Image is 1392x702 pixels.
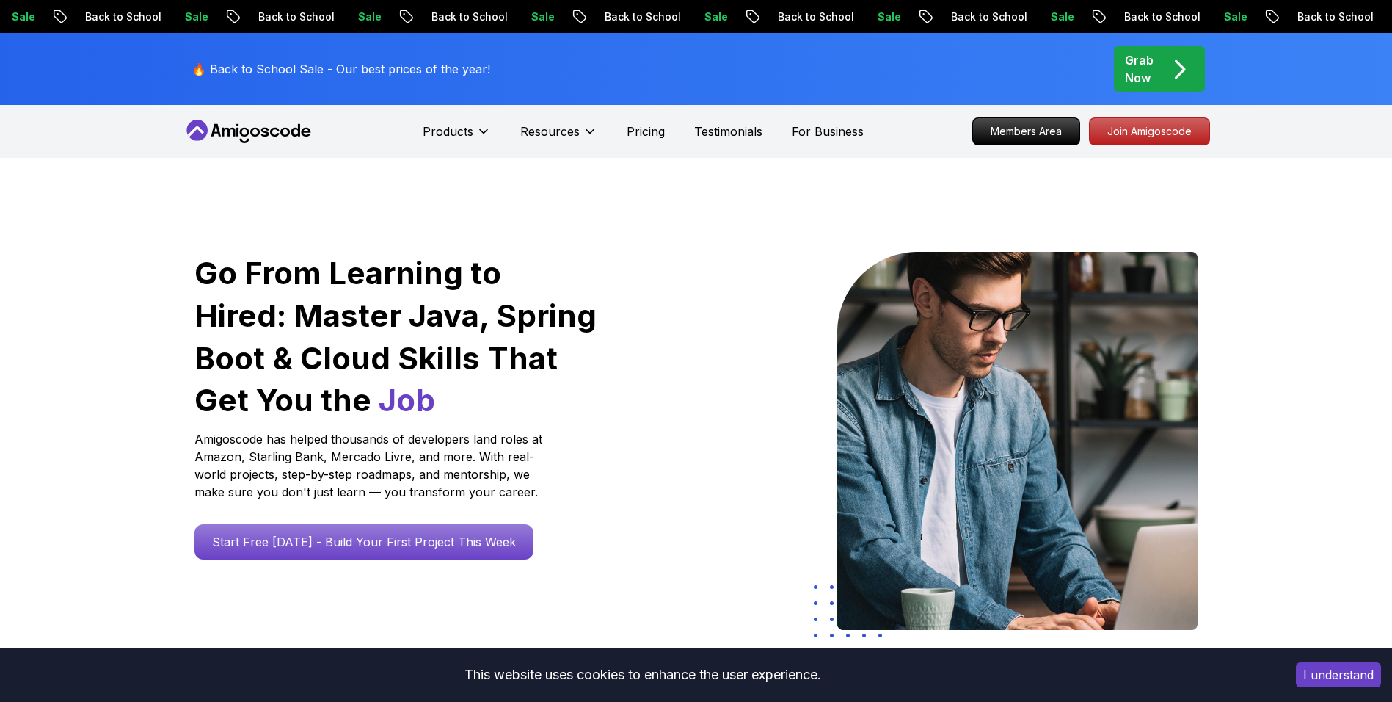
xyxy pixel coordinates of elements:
[1125,51,1154,87] p: Grab Now
[194,524,533,560] a: Start Free [DATE] - Build Your First Project This Week
[694,123,762,140] a: Testimonials
[237,10,337,24] p: Back to School
[423,123,473,140] p: Products
[423,123,491,152] button: Products
[11,659,1274,691] div: This website uses cookies to enhance the user experience.
[972,117,1080,145] a: Members Area
[583,10,683,24] p: Back to School
[973,118,1079,145] p: Members Area
[792,123,864,140] a: For Business
[194,430,547,501] p: Amigoscode has helped thousands of developers land roles at Amazon, Starling Bank, Mercado Livre,...
[627,123,665,140] a: Pricing
[194,252,599,421] h1: Go From Learning to Hired: Master Java, Spring Boot & Cloud Skills That Get You the
[520,123,597,152] button: Resources
[510,10,557,24] p: Sale
[1103,10,1203,24] p: Back to School
[337,10,384,24] p: Sale
[1276,10,1376,24] p: Back to School
[1090,118,1209,145] p: Join Amigoscode
[410,10,510,24] p: Back to School
[1089,117,1210,145] a: Join Amigoscode
[379,381,435,419] span: Job
[856,10,903,24] p: Sale
[164,10,211,24] p: Sale
[520,123,580,140] p: Resources
[1296,662,1381,687] button: Accept cookies
[1030,10,1076,24] p: Sale
[192,60,490,78] p: 🔥 Back to School Sale - Our best prices of the year!
[64,10,164,24] p: Back to School
[837,252,1198,630] img: hero
[683,10,730,24] p: Sale
[930,10,1030,24] p: Back to School
[757,10,856,24] p: Back to School
[1203,10,1250,24] p: Sale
